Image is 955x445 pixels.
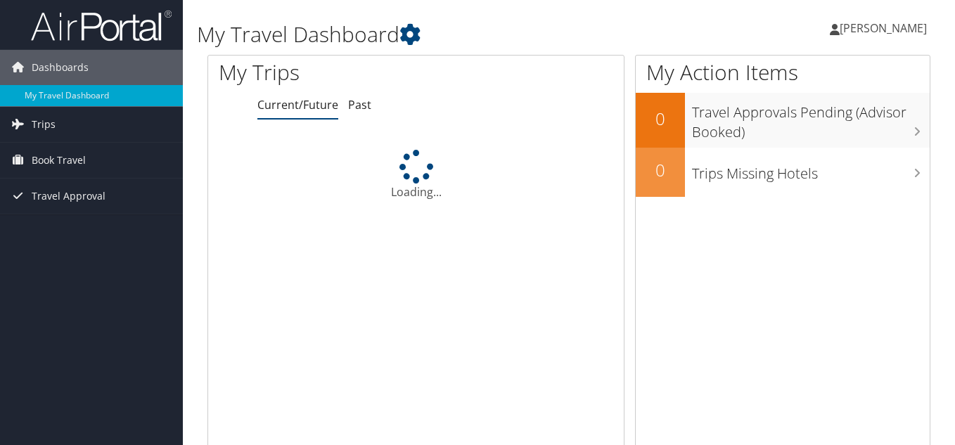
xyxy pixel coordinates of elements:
h1: My Travel Dashboard [197,20,693,49]
span: Book Travel [32,143,86,178]
h3: Travel Approvals Pending (Advisor Booked) [692,96,930,142]
a: 0Travel Approvals Pending (Advisor Booked) [636,93,930,147]
h3: Trips Missing Hotels [692,157,930,183]
a: Current/Future [257,97,338,112]
h1: My Action Items [636,58,930,87]
a: 0Trips Missing Hotels [636,148,930,197]
span: Trips [32,107,56,142]
span: [PERSON_NAME] [840,20,927,36]
a: Past [348,97,371,112]
h2: 0 [636,158,685,182]
h2: 0 [636,107,685,131]
span: Travel Approval [32,179,105,214]
div: Loading... [208,150,624,200]
a: [PERSON_NAME] [830,7,941,49]
span: Dashboards [32,50,89,85]
h1: My Trips [219,58,440,87]
img: airportal-logo.png [31,9,172,42]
